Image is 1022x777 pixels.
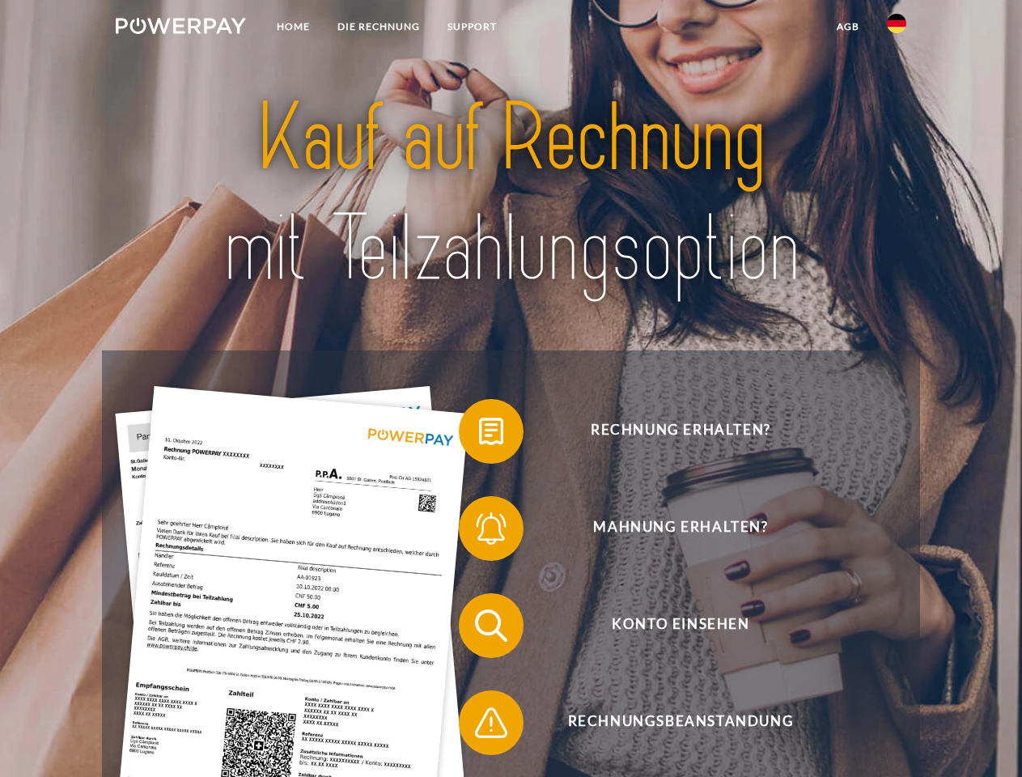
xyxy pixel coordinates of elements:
a: SUPPORT [434,12,511,41]
span: Rechnungsbeanstandung [482,690,879,755]
span: Mahnung erhalten? [482,496,879,561]
span: Rechnung erhalten? [482,399,879,464]
button: Rechnungsbeanstandung [459,690,880,755]
img: qb_search.svg [471,605,511,646]
span: Konto einsehen [482,593,879,658]
a: Home [263,12,324,41]
img: qb_bill.svg [471,411,511,452]
img: qb_bell.svg [471,508,511,549]
img: qb_warning.svg [471,703,511,743]
button: Konto einsehen [459,593,880,658]
button: Mahnung erhalten? [459,496,880,561]
a: agb [823,12,873,41]
img: de [887,14,906,33]
img: title-powerpay_de.svg [155,78,867,310]
button: Rechnung erhalten? [459,399,880,464]
img: logo-powerpay-white.svg [116,18,246,34]
a: DIE RECHNUNG [324,12,434,41]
